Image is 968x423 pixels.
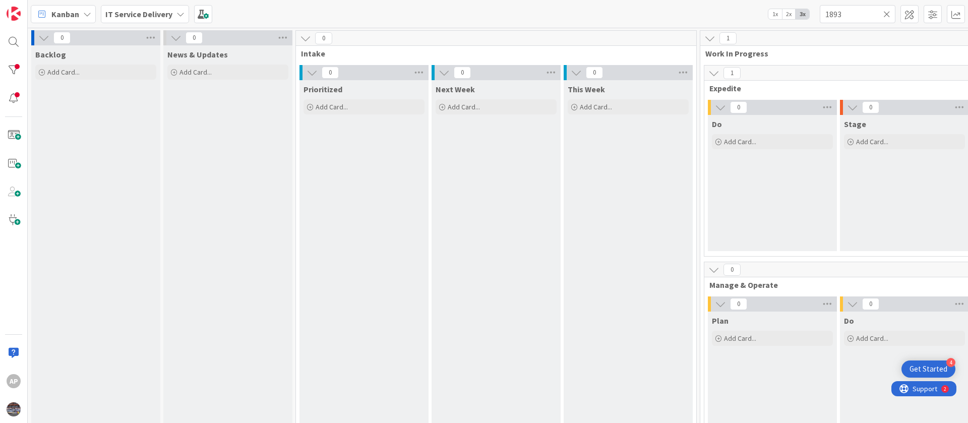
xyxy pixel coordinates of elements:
[910,364,947,374] div: Get Started
[856,137,888,146] span: Add Card...
[51,8,79,20] span: Kanban
[862,298,879,310] span: 0
[186,32,203,44] span: 0
[712,119,722,129] span: Do
[7,402,21,416] img: avatar
[724,137,756,146] span: Add Card...
[782,9,796,19] span: 2x
[316,102,348,111] span: Add Card...
[719,32,737,44] span: 1
[768,9,782,19] span: 1x
[820,5,895,23] input: Quick Filter...
[7,7,21,21] img: Visit kanbanzone.com
[730,101,747,113] span: 0
[723,67,741,79] span: 1
[301,48,684,58] span: Intake
[580,102,612,111] span: Add Card...
[105,9,172,19] b: IT Service Delivery
[322,67,339,79] span: 0
[586,67,603,79] span: 0
[712,316,729,326] span: Plan
[315,32,332,44] span: 0
[730,298,747,310] span: 0
[448,102,480,111] span: Add Card...
[53,32,71,44] span: 0
[179,68,212,77] span: Add Card...
[856,334,888,343] span: Add Card...
[21,2,46,14] span: Support
[946,358,955,367] div: 4
[724,334,756,343] span: Add Card...
[796,9,809,19] span: 3x
[304,84,342,94] span: Prioritized
[901,360,955,378] div: Open Get Started checklist, remaining modules: 4
[436,84,475,94] span: Next Week
[52,4,55,12] div: 2
[35,49,66,59] span: Backlog
[844,119,866,129] span: Stage
[844,316,854,326] span: Do
[7,374,21,388] div: AP
[568,84,605,94] span: This Week
[47,68,80,77] span: Add Card...
[723,264,741,276] span: 0
[862,101,879,113] span: 0
[454,67,471,79] span: 0
[167,49,228,59] span: News & Updates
